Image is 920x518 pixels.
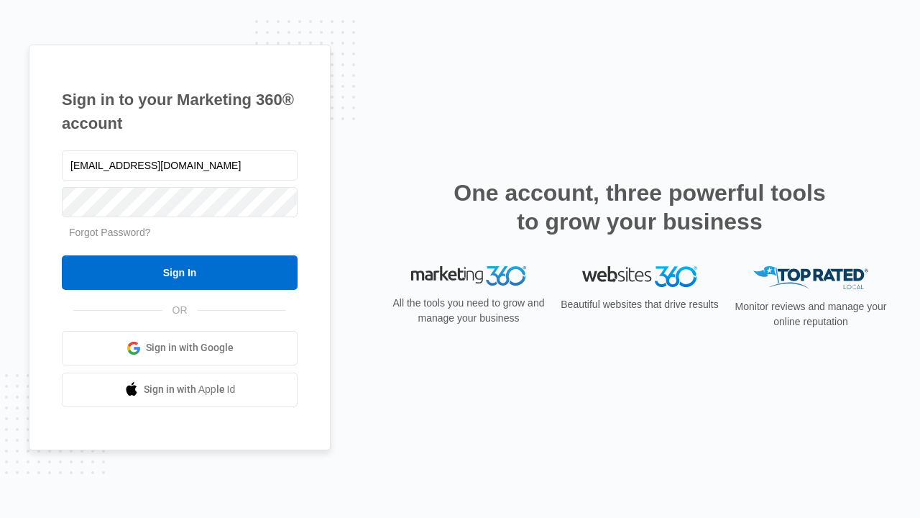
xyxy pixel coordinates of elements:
[146,340,234,355] span: Sign in with Google
[388,296,549,326] p: All the tools you need to grow and manage your business
[62,150,298,181] input: Email
[559,297,720,312] p: Beautiful websites that drive results
[582,266,697,287] img: Websites 360
[62,88,298,135] h1: Sign in to your Marketing 360® account
[730,299,891,330] p: Monitor reviews and manage your online reputation
[162,303,198,318] span: OR
[62,255,298,290] input: Sign In
[449,178,830,236] h2: One account, three powerful tools to grow your business
[144,382,236,397] span: Sign in with Apple Id
[62,331,298,365] a: Sign in with Google
[411,266,526,286] img: Marketing 360
[753,266,868,290] img: Top Rated Local
[69,227,151,238] a: Forgot Password?
[62,373,298,407] a: Sign in with Apple Id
